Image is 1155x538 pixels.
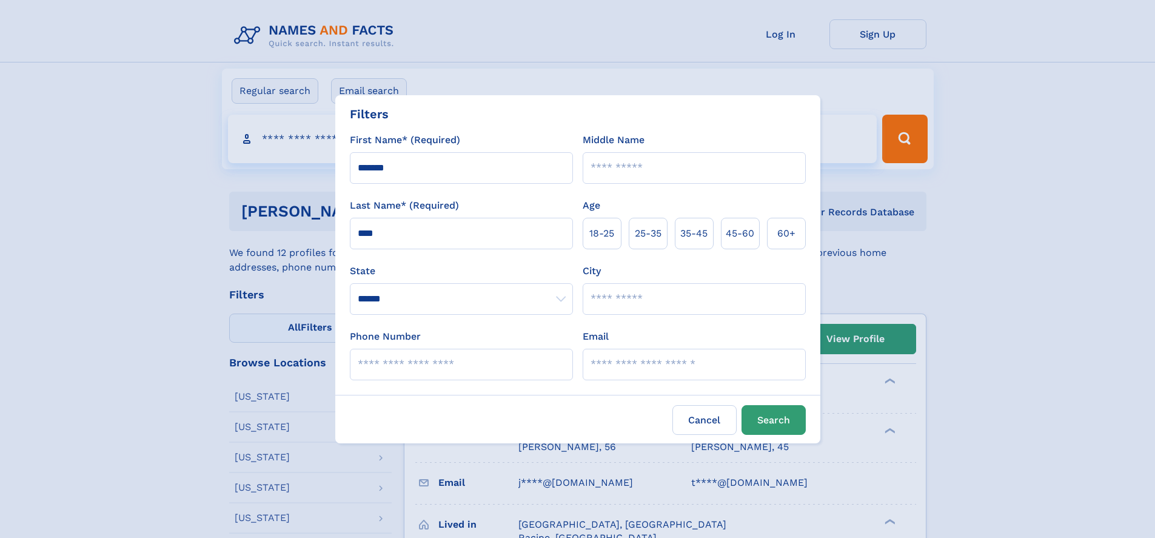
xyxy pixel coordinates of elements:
[726,226,754,241] span: 45‑60
[635,226,661,241] span: 25‑35
[583,198,600,213] label: Age
[583,264,601,278] label: City
[777,226,795,241] span: 60+
[680,226,708,241] span: 35‑45
[742,405,806,435] button: Search
[350,198,459,213] label: Last Name* (Required)
[350,329,421,344] label: Phone Number
[350,105,389,123] div: Filters
[350,133,460,147] label: First Name* (Required)
[672,405,737,435] label: Cancel
[350,264,573,278] label: State
[589,226,614,241] span: 18‑25
[583,133,644,147] label: Middle Name
[583,329,609,344] label: Email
